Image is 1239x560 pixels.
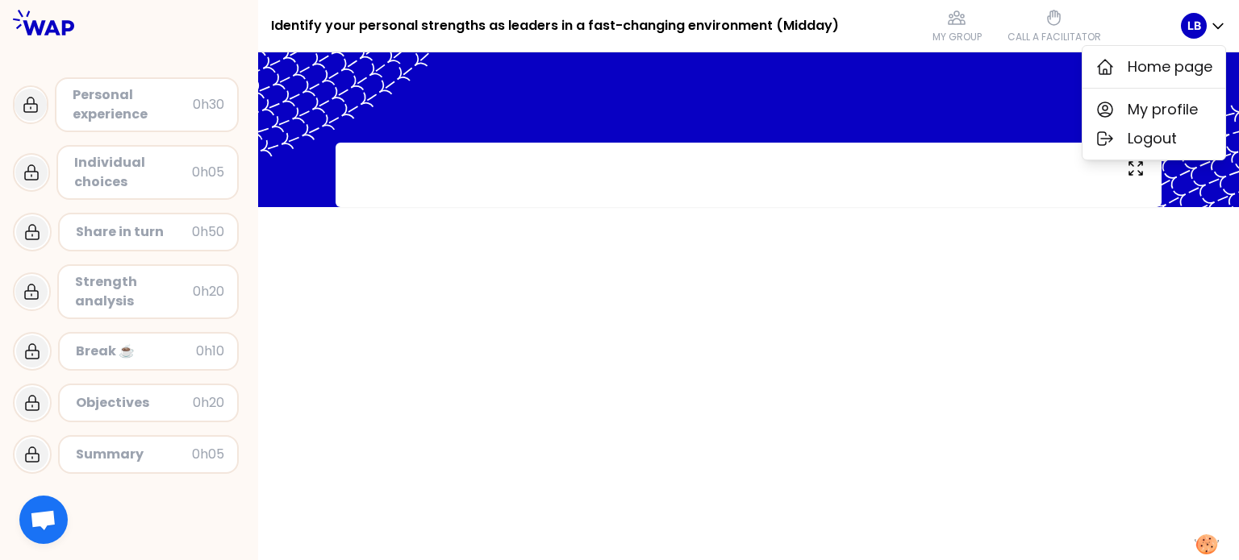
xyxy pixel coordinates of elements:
[1082,45,1226,160] div: LB
[76,222,192,242] div: Share in turn
[1128,56,1212,78] span: Home page
[76,445,192,464] div: Summary
[926,2,988,50] button: My group
[1187,18,1201,34] p: LB
[193,393,224,413] div: 0h20
[932,31,982,44] p: My group
[73,85,193,124] div: Personal experience
[193,95,224,114] div: 0h30
[19,496,68,544] div: Open chat
[74,153,192,192] div: Individual choices
[75,272,193,311] div: Strength analysis
[196,342,224,361] div: 0h10
[76,393,193,413] div: Objectives
[192,222,224,242] div: 0h50
[192,445,224,464] div: 0h05
[1001,2,1108,50] button: Call a facilitator
[76,342,196,361] div: Break ☕️
[1128,98,1198,121] span: My profile
[192,163,224,182] div: 0h05
[1007,31,1101,44] p: Call a facilitator
[1128,127,1177,150] span: Logout
[1181,13,1226,39] button: LB
[193,282,224,301] div: 0h20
